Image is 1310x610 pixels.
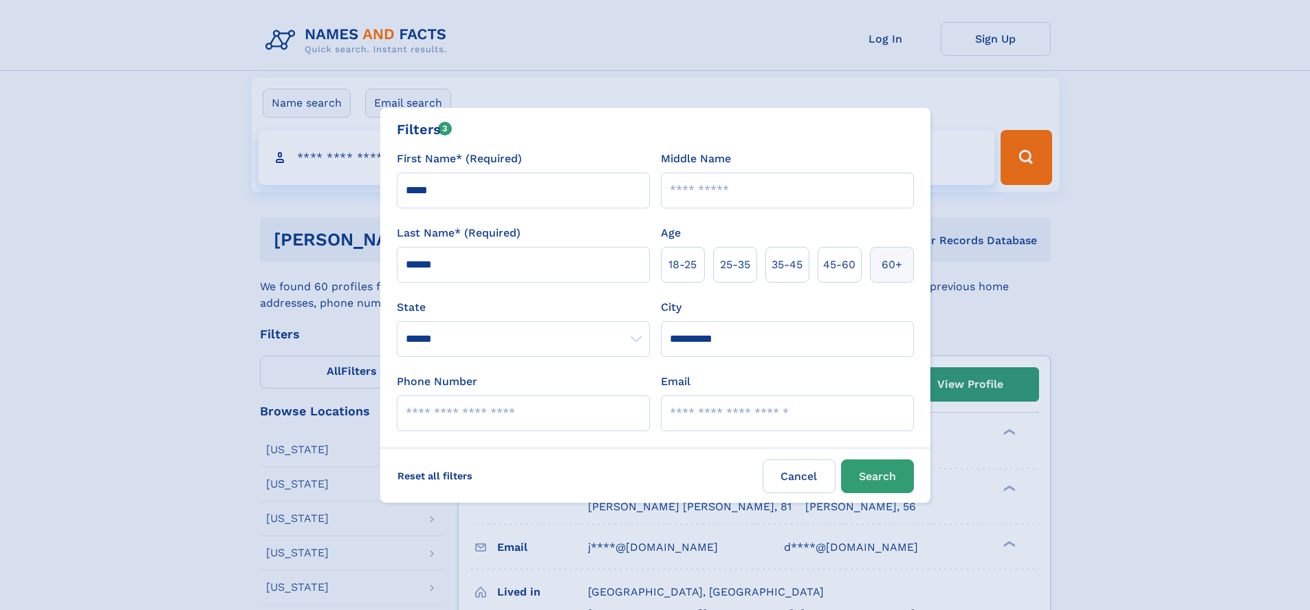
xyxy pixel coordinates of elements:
div: Filters [397,119,452,140]
label: Email [661,373,690,390]
label: Phone Number [397,373,477,390]
button: Search [841,459,914,493]
label: Age [661,225,681,241]
span: 35‑45 [772,257,803,273]
label: City [661,299,681,316]
label: Last Name* (Required) [397,225,521,241]
label: Middle Name [661,151,731,167]
span: 25‑35 [720,257,750,273]
span: 60+ [882,257,902,273]
label: First Name* (Required) [397,151,522,167]
label: Reset all filters [389,459,481,492]
label: Cancel [763,459,836,493]
span: 45‑60 [823,257,855,273]
span: 18‑25 [668,257,697,273]
label: State [397,299,650,316]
